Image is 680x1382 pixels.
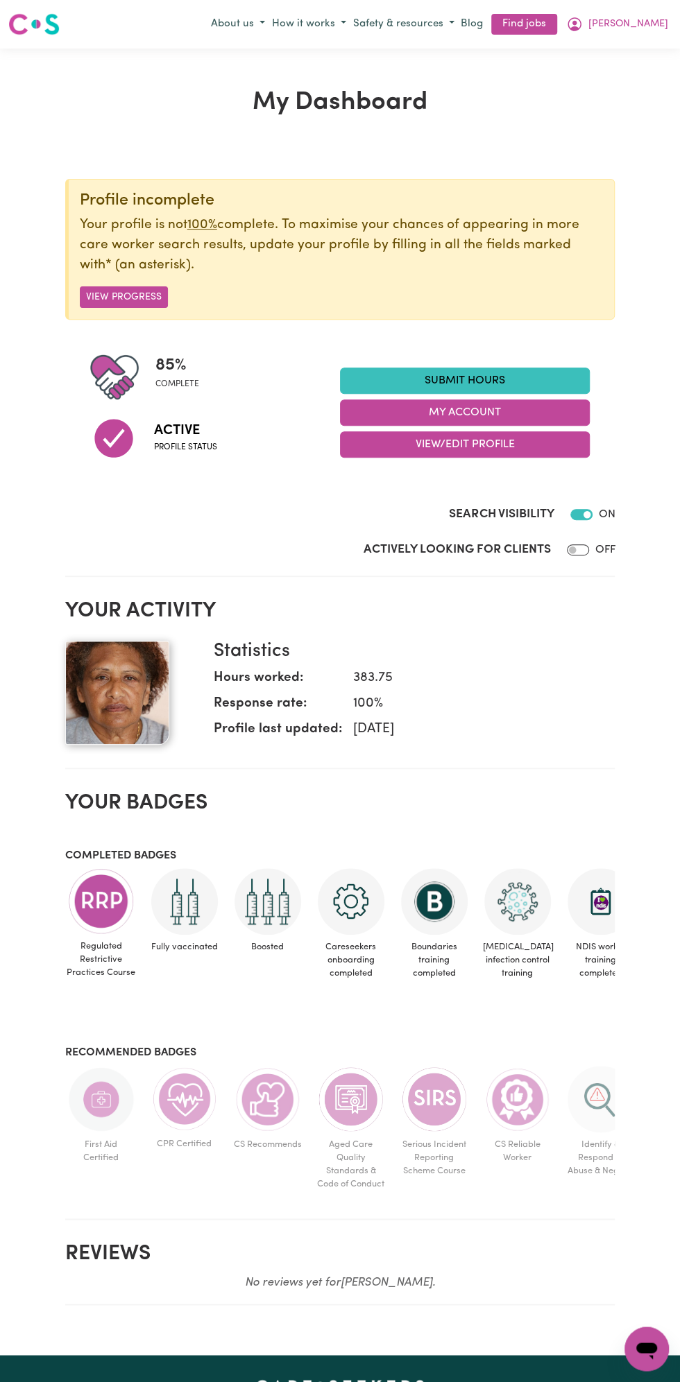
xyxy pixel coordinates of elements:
[80,286,168,308] button: View Progress
[484,1066,551,1132] img: Care worker is most reliable worker
[458,14,486,35] a: Blog
[235,868,301,935] img: Care and support worker has received booster dose of COVID-19 vaccination
[80,216,604,275] p: Your profile is not complete. To maximise your chances of appearing in more care worker search re...
[340,431,590,458] button: View/Edit Profile
[155,378,199,390] span: complete
[148,935,221,959] span: Fully vaccinated
[65,641,169,745] img: Your profile picture
[401,1066,468,1132] img: CS Academy: Serious Incident Reporting Scheme course completed
[398,935,470,986] span: Boundaries training completed
[350,13,458,36] button: Safety & resources
[340,399,590,426] button: My Account
[214,668,342,694] dt: Hours worked:
[449,506,554,524] label: Search Visibility
[318,868,384,935] img: CS Academy: Careseekers Onboarding course completed
[65,1132,137,1170] span: First Aid Certified
[491,14,557,35] a: Find jobs
[269,13,350,36] button: How it works
[484,868,551,935] img: CS Academy: COVID-19 Infection Control Training course completed
[588,17,668,32] span: [PERSON_NAME]
[65,1046,615,1060] h3: Recommended badges
[148,1132,221,1156] span: CPR Certified
[598,509,615,520] span: ON
[318,1066,384,1132] img: CS Academy: Aged Care Quality Standards & Code of Conduct course completed
[8,12,60,37] img: Careseekers logo
[151,868,218,935] img: Care and support worker has received 2 doses of COVID-19 vaccine
[214,720,342,745] dt: Profile last updated:
[232,1132,304,1157] span: CS Recommends
[235,1066,301,1132] img: Care worker is recommended by Careseekers
[624,1327,669,1371] iframe: Button to launch messaging window
[8,8,60,40] a: Careseekers logo
[482,1132,554,1170] span: CS Reliable Worker
[68,1066,135,1132] img: Care and support worker has completed First Aid Certification
[187,218,217,232] u: 100%
[207,13,269,36] button: About us
[568,868,634,935] img: CS Academy: Introduction to NDIS Worker Training course completed
[68,868,135,934] img: CS Academy: Regulated Restrictive Practices course completed
[563,12,672,36] button: My Account
[65,87,615,118] h1: My Dashboard
[342,720,604,740] dd: [DATE]
[595,544,615,555] span: OFF
[315,1132,387,1197] span: Aged Care Quality Standards & Code of Conduct
[214,641,604,663] h3: Statistics
[65,791,615,816] h2: Your badges
[245,1276,435,1288] em: No reviews yet for [PERSON_NAME] .
[565,1132,637,1184] span: Identify & Respond to Abuse & Neglect
[340,368,590,394] a: Submit Hours
[364,541,550,559] label: Actively Looking for Clients
[65,849,615,863] h3: Completed badges
[568,1066,634,1132] img: CS Academy: Identify & Respond to Abuse & Neglect in Aged & Disability course completed
[214,694,342,720] dt: Response rate:
[482,935,554,986] span: [MEDICAL_DATA] infection control training
[565,935,637,986] span: NDIS worker training completed
[232,935,304,959] span: Boosted
[154,420,217,441] span: Active
[155,353,199,378] span: 85 %
[65,599,615,624] h2: Your activity
[80,191,604,210] div: Profile incomplete
[342,694,604,714] dd: 100 %
[154,441,217,454] span: Profile status
[65,934,137,985] span: Regulated Restrictive Practices Course
[105,259,191,272] span: an asterisk
[398,1132,470,1184] span: Serious Incident Reporting Scheme Course
[155,353,210,401] div: Profile completeness: 85%
[315,935,387,986] span: Careseekers onboarding completed
[342,668,604,689] dd: 383.75
[151,1066,218,1132] img: Care and support worker has completed CPR Certification
[401,868,468,935] img: CS Academy: Boundaries in care and support work course completed
[65,1242,615,1267] h2: Reviews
